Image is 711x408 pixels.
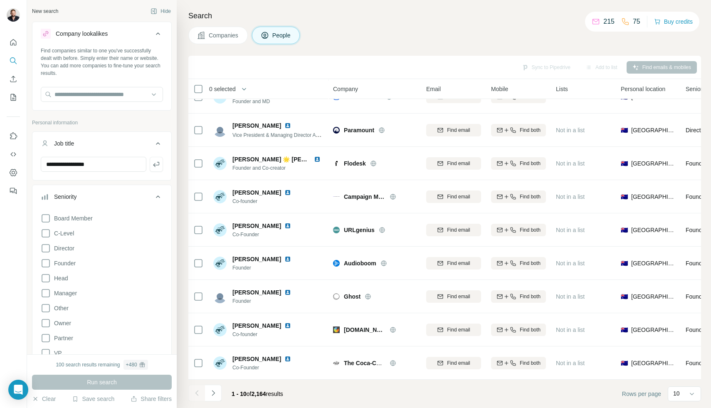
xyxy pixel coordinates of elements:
[213,190,227,203] img: Avatar
[633,17,640,27] p: 75
[344,159,366,168] span: Flodesk
[32,134,171,157] button: Job title
[284,122,291,129] img: LinkedIn logo
[145,5,177,17] button: Hide
[51,229,74,237] span: C-Level
[213,157,227,170] img: Avatar
[51,274,68,282] span: Head
[491,324,546,336] button: Find both
[520,160,541,167] span: Find both
[56,30,108,38] div: Company lookalikes
[621,359,628,367] span: 🇦🇺
[491,257,546,270] button: Find both
[447,326,470,334] span: Find email
[209,31,239,40] span: Companies
[51,319,71,327] span: Owner
[284,223,291,229] img: LinkedIn logo
[686,260,707,267] span: Founder
[621,159,628,168] span: 🇦🇺
[247,391,252,397] span: of
[447,359,470,367] span: Find email
[556,326,585,333] span: Not in a list
[631,193,676,201] span: [GEOGRAPHIC_DATA]
[447,293,470,300] span: Find email
[209,85,236,93] span: 0 selected
[344,193,385,201] span: Campaign Monitor
[333,196,340,197] img: Logo of Campaign Monitor
[205,385,222,401] button: Navigate to next page
[232,264,294,272] span: Founder
[232,98,294,105] span: Founder and MD
[631,326,676,334] span: [GEOGRAPHIC_DATA]
[284,256,291,262] img: LinkedIn logo
[213,124,227,137] img: Avatar
[72,395,114,403] button: Save search
[51,349,62,357] span: VP
[344,360,413,366] span: The Coca-Cola Company
[447,193,470,200] span: Find email
[333,293,340,300] img: Logo of Ghost
[232,131,337,138] span: Vice President & Managing Director Australasia
[333,326,340,333] img: Logo of gleam.io
[344,326,385,334] span: [DOMAIN_NAME]
[8,380,28,400] div: Open Intercom Messenger
[333,160,340,167] img: Logo of Flodesk
[7,183,20,198] button: Feedback
[232,198,294,205] span: Co-founder
[284,356,291,362] img: LinkedIn logo
[556,160,585,167] span: Not in a list
[426,357,481,369] button: Find email
[621,193,628,201] span: 🇦🇺
[556,227,585,233] span: Not in a list
[631,126,676,134] span: [GEOGRAPHIC_DATA]
[491,157,546,170] button: Find both
[621,292,628,301] span: 🇦🇺
[51,259,76,267] span: Founder
[232,321,281,330] span: [PERSON_NAME]
[491,290,546,303] button: Find both
[7,35,20,50] button: Quick start
[7,165,20,180] button: Dashboard
[7,72,20,87] button: Enrich CSV
[213,356,227,370] img: Avatar
[131,395,172,403] button: Share filters
[621,126,628,134] span: 🇦🇺
[7,8,20,22] img: Avatar
[344,226,375,234] span: URLgenius
[491,190,546,203] button: Find both
[686,293,707,300] span: Founder
[621,85,665,93] span: Personal location
[51,289,77,297] span: Manager
[54,139,74,148] div: Job title
[32,119,172,126] p: Personal information
[556,85,568,93] span: Lists
[654,16,693,27] button: Buy credits
[252,391,266,397] span: 2,164
[51,244,74,252] span: Director
[284,322,291,329] img: LinkedIn logo
[621,326,628,334] span: 🇦🇺
[272,31,291,40] span: People
[232,222,281,230] span: [PERSON_NAME]
[232,121,281,130] span: [PERSON_NAME]
[673,389,680,398] p: 10
[686,326,707,333] span: Founder
[32,187,171,210] button: Seniority
[686,193,707,200] span: Founder
[447,160,470,167] span: Find email
[284,189,291,196] img: LinkedIn logo
[7,129,20,143] button: Use Surfe on LinkedIn
[447,226,470,234] span: Find email
[603,17,615,27] p: 215
[232,164,324,172] span: Founder and Co-creator
[631,226,676,234] span: [GEOGRAPHIC_DATA]
[426,224,481,236] button: Find email
[491,124,546,136] button: Find both
[333,127,340,134] img: Logo of Paramount
[686,160,707,167] span: Founder
[631,259,676,267] span: [GEOGRAPHIC_DATA]
[447,126,470,134] span: Find email
[232,364,294,371] span: Co-Founder
[491,85,508,93] span: Mobile
[333,227,340,233] img: Logo of URLgenius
